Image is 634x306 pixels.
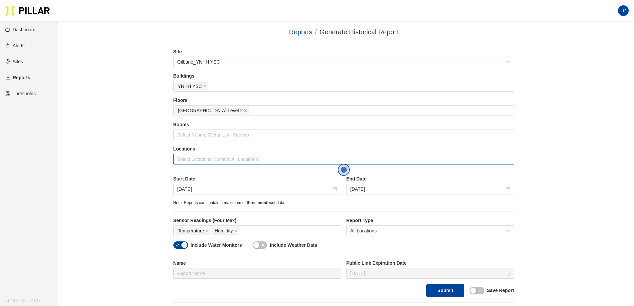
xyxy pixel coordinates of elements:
[5,43,25,48] a: alertAlerts
[338,164,350,176] button: Open the dialog
[205,229,209,233] span: close
[173,73,514,80] label: Buildings
[350,226,510,236] span: All Locations
[319,28,398,36] span: Generate Historical Report
[426,284,464,297] button: Submit
[5,27,36,32] a: dashboardDashboard
[315,28,317,36] span: /
[203,85,207,89] span: close
[487,287,514,294] label: Save Report
[173,97,514,104] label: Floors
[173,175,341,182] label: Start Date
[350,270,504,277] input: Sep 8, 2025
[350,185,504,193] input: Aug 25, 2025
[177,57,510,67] span: Gilbane_YNHH YSC
[261,243,265,247] span: close
[176,243,180,247] span: check
[173,260,341,267] label: Name
[247,200,272,205] span: three months
[173,146,514,153] label: Locations
[270,242,317,249] label: Include Weather Data
[478,288,482,292] span: close
[5,59,23,64] a: environmentSites
[289,28,312,36] a: Reports
[173,200,514,206] div: Note: Reports can contain a maximum of of data.
[173,268,341,279] input: Report Name
[244,109,247,113] span: close
[178,227,204,234] span: Temperature
[173,48,514,55] label: Site
[346,217,514,224] label: Report Type
[620,5,627,16] span: LG
[234,229,238,233] span: close
[5,91,36,96] a: exceptionThresholds
[191,242,242,249] label: Include Water Monitors
[177,185,331,193] input: Aug 18, 2025
[346,260,514,267] label: Public Link Expiration Date
[178,107,243,114] span: [GEOGRAPHIC_DATA] Level 2
[173,217,341,224] label: Sensor Readings (Four Max)
[346,175,514,182] label: End Date
[178,83,202,90] span: YNHH YSC
[5,5,50,16] img: Pillar Technologies
[5,75,30,80] a: line-chartReports
[173,121,514,128] label: Rooms
[215,227,233,234] span: Humidity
